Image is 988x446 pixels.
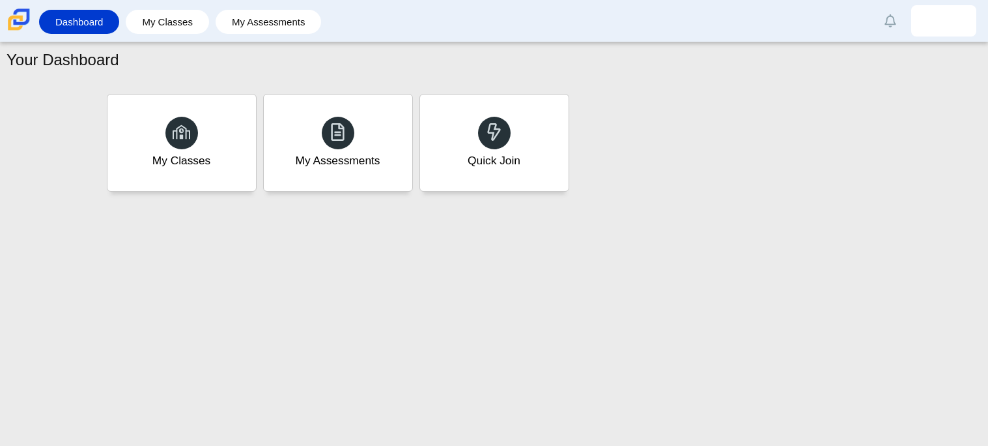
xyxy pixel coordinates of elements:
a: My Assessments [263,94,413,192]
a: My Classes [132,10,203,34]
a: Carmen School of Science & Technology [5,24,33,35]
div: My Classes [152,153,211,169]
img: Carmen School of Science & Technology [5,6,33,33]
h1: Your Dashboard [7,49,119,71]
a: Quick Join [419,94,569,192]
a: My Classes [107,94,257,192]
div: My Assessments [296,153,380,169]
div: Quick Join [468,153,520,169]
a: My Assessments [222,10,315,34]
a: Alerts [876,7,905,35]
img: ayinde.brooks.roK4qv [933,10,954,31]
a: Dashboard [46,10,113,34]
a: ayinde.brooks.roK4qv [911,5,976,37]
